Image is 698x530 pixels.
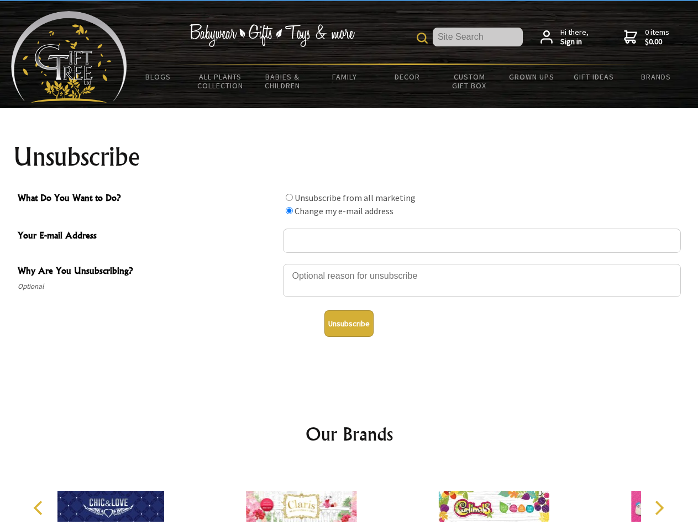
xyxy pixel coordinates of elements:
[295,192,416,203] label: Unsubscribe from all marketing
[22,421,676,447] h2: Our Brands
[433,28,523,46] input: Site Search
[560,37,589,47] strong: Sign in
[13,144,685,170] h1: Unsubscribe
[283,229,681,253] input: Your E-mail Address
[11,11,127,103] img: Babyware - Gifts - Toys and more...
[190,65,252,97] a: All Plants Collection
[286,207,293,214] input: What Do You Want to Do?
[376,65,438,88] a: Decor
[647,496,671,520] button: Next
[500,65,563,88] a: Grown Ups
[314,65,376,88] a: Family
[540,28,589,47] a: Hi there,Sign in
[625,65,687,88] a: Brands
[645,37,669,47] strong: $0.00
[127,65,190,88] a: BLOGS
[560,28,589,47] span: Hi there,
[295,205,393,216] label: Change my e-mail address
[624,28,669,47] a: 0 items$0.00
[18,280,277,293] span: Optional
[283,264,681,297] textarea: Why Are You Unsubscribing?
[28,496,52,520] button: Previous
[18,191,277,207] span: What Do You Want to Do?
[563,65,625,88] a: Gift Ideas
[286,194,293,201] input: What Do You Want to Do?
[251,65,314,97] a: Babies & Children
[189,24,355,47] img: Babywear - Gifts - Toys & more
[438,65,501,97] a: Custom Gift Box
[324,310,374,337] button: Unsubscribe
[18,264,277,280] span: Why Are You Unsubscribing?
[645,27,669,47] span: 0 items
[417,33,428,44] img: product search
[18,229,277,245] span: Your E-mail Address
